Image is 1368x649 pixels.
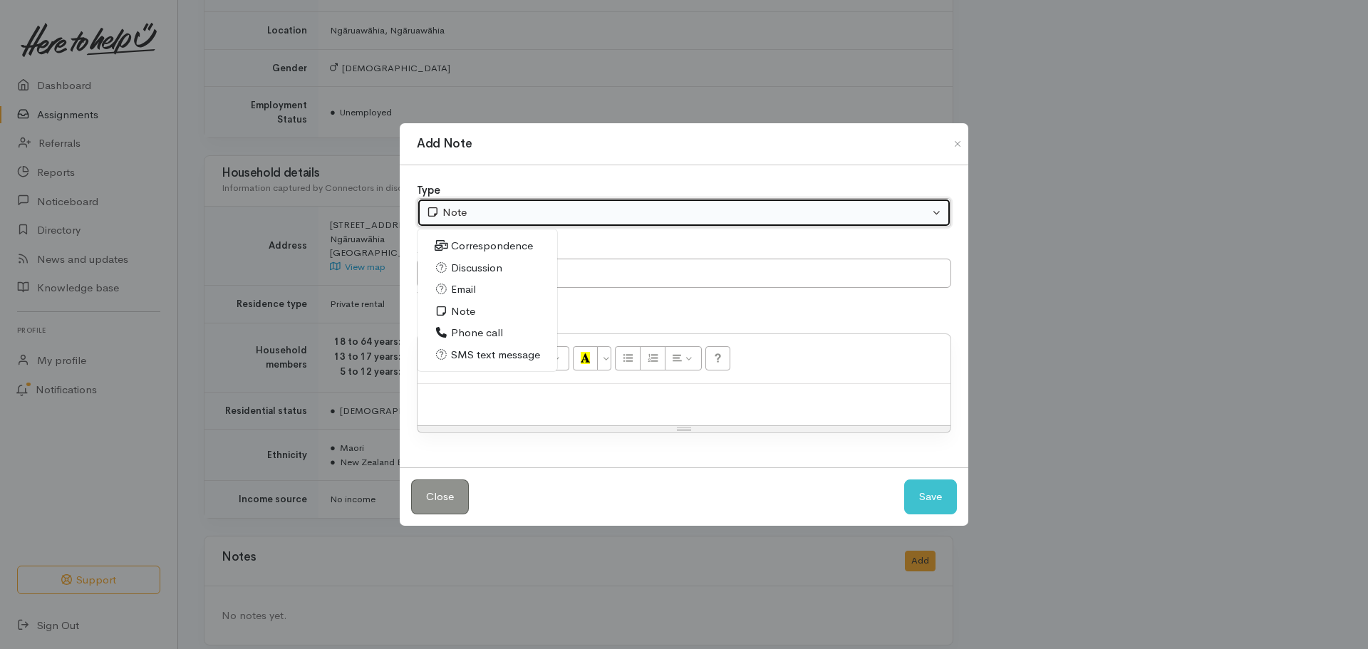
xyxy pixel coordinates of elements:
[411,479,469,514] button: Close
[417,288,951,302] div: What's this note about?
[904,479,957,514] button: Save
[417,198,951,227] button: Note
[615,346,641,370] button: Unordered list (CTRL+SHIFT+NUM7)
[418,426,950,432] div: Resize
[451,281,476,298] span: Email
[417,135,472,153] h1: Add Note
[451,325,503,341] span: Phone call
[597,346,611,370] button: More Color
[417,182,440,199] label: Type
[573,346,598,370] button: Recent Color
[451,347,540,363] span: SMS text message
[705,346,731,370] button: Help
[426,204,929,221] div: Note
[451,238,533,254] span: Correspondence
[451,303,475,320] span: Note
[946,135,969,152] button: Close
[451,260,502,276] span: Discussion
[665,346,702,370] button: Paragraph
[640,346,665,370] button: Ordered list (CTRL+SHIFT+NUM8)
